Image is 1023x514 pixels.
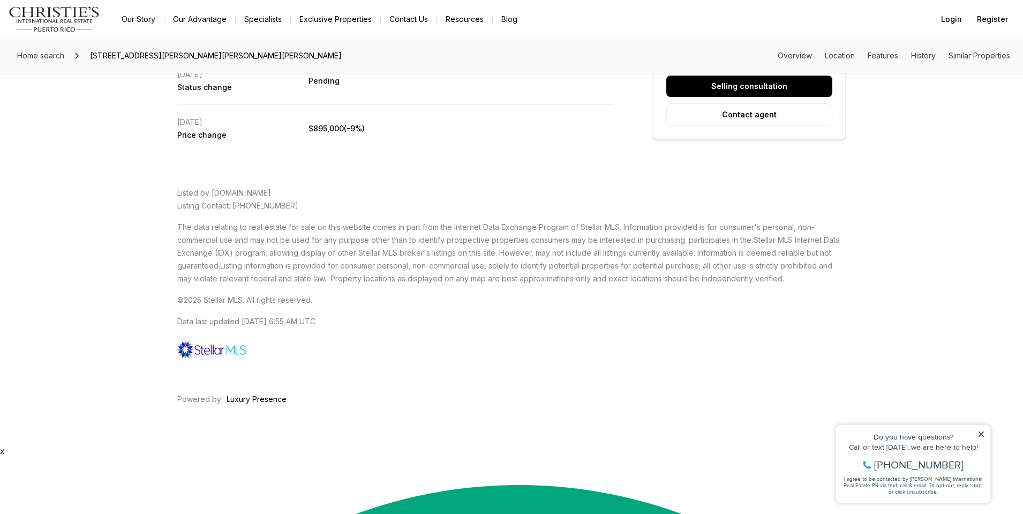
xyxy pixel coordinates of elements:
[177,188,271,197] span: Listed by [DOMAIN_NAME]
[13,66,153,86] span: I agree to be contacted by [PERSON_NAME] International Real Estate PR via text, call & email. To ...
[177,261,832,283] span: Listing information is provided for consumer personal, non-commercial use, solely to identify pot...
[977,15,1008,24] span: Register
[666,76,832,97] button: Selling consultation
[935,9,968,30] button: Login
[13,47,69,64] a: Home search
[236,12,290,27] a: Specialists
[437,12,492,27] a: Resources
[778,51,1010,60] nav: Page section menu
[309,76,340,85] span: Pending
[381,12,437,27] button: Contact Us
[722,110,777,119] p: Contact agent
[177,131,309,139] span: Price change
[17,51,64,60] span: Home search
[44,50,133,61] span: [PHONE_NUMBER]
[825,51,855,60] a: Skip to: Location
[493,12,526,27] a: Blog
[227,393,287,406] a: Luxury Presence
[227,394,287,404] span: Luxury Presence
[11,34,155,42] div: Call or text [DATE], we are here to help!
[113,12,164,27] a: Our Story
[9,6,100,32] img: logo
[911,51,936,60] a: Skip to: History
[177,118,309,126] span: [DATE]
[778,51,812,60] a: Skip to: Overview
[177,222,840,270] span: The data relating to real estate for sale on this website comes in part from the Internet Data Ex...
[177,201,298,210] span: Listing Contact: [PHONE_NUMBER]
[971,9,1014,30] button: Register
[86,47,346,64] span: [STREET_ADDRESS][PERSON_NAME][PERSON_NAME][PERSON_NAME]
[941,15,962,24] span: Login
[309,124,365,133] span: $895,000 (-9%)
[177,393,221,406] span: Powered by
[177,317,315,326] span: Data last updated [DATE] 6:55 AM UTC
[177,295,312,304] span: ©2025 Stellar MLS. All rights reserved.
[164,12,235,27] a: Our Advantage
[177,70,309,79] span: [DATE]
[666,103,832,126] button: Contact agent
[177,83,309,92] span: Status change
[949,51,1010,60] a: Skip to: Similar Properties
[711,82,787,91] p: Selling consultation
[11,24,155,32] div: Do you have questions?
[868,51,898,60] a: Skip to: Features
[291,12,380,27] a: Exclusive Properties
